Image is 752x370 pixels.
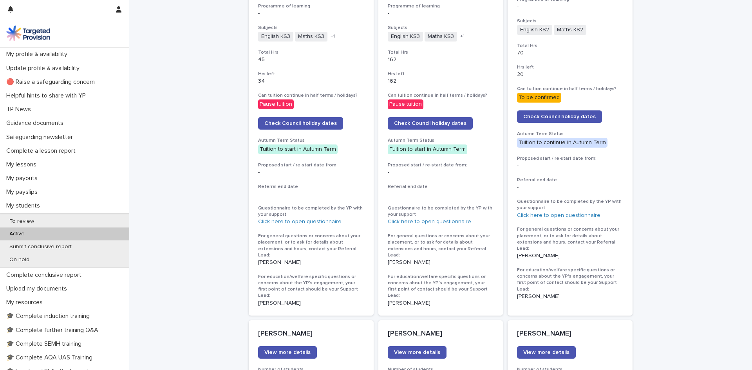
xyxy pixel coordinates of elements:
[394,350,440,355] span: View more details
[3,65,86,72] p: Update profile & availability
[295,32,327,42] span: Maths KS3
[3,78,101,86] p: 🔴 Raise a safeguarding concern
[388,191,494,197] p: -
[388,92,494,99] h3: Can tuition continue in half terms / holidays?
[3,119,70,127] p: Guidance documents
[258,71,364,77] h3: Hrs left
[517,155,623,162] h3: Proposed start / re-start date from:
[517,131,623,137] h3: Autumn Term Status
[388,233,494,258] h3: For general questions or concerns about your placement, or to ask for details about extensions an...
[517,293,623,300] p: [PERSON_NAME]
[460,34,465,39] span: + 1
[517,330,623,338] p: [PERSON_NAME]
[388,219,471,224] a: Click here to open questionnaire
[388,49,494,56] h3: Total Hrs
[258,233,364,258] h3: For general questions or concerns about your placement, or to ask for details about extensions an...
[258,169,364,176] p: -
[388,259,494,266] p: [PERSON_NAME]
[3,92,92,99] p: Helpful hints to share with YP
[388,184,494,190] h3: Referral end date
[388,3,494,9] h3: Programme of learning
[3,134,79,141] p: Safeguarding newsletter
[258,10,364,17] p: -
[517,177,623,183] h3: Referral end date
[517,162,623,169] p: -
[258,300,364,307] p: [PERSON_NAME]
[517,184,623,191] p: -
[258,346,317,359] a: View more details
[6,25,50,41] img: M5nRWzHhSzIhMunXDL62
[3,147,82,155] p: Complete a lesson report
[3,327,105,334] p: 🎓 Complete further training Q&A
[3,188,44,196] p: My payslips
[517,71,623,78] p: 20
[388,71,494,77] h3: Hrs left
[3,299,49,306] p: My resources
[3,161,43,168] p: My lessons
[258,274,364,299] h3: For education/welfare specific questions or concerns about the YP's engagement, your first point ...
[3,256,36,263] p: On hold
[554,25,586,35] span: Maths KS2
[264,350,311,355] span: View more details
[517,50,623,56] p: 70
[388,144,467,154] div: Tuition to start in Autumn Term
[258,162,364,168] h3: Proposed start / re-start date from:
[3,340,88,348] p: 🎓 Complete SEMH training
[331,34,335,39] span: + 1
[425,32,457,42] span: Maths KS3
[517,86,623,92] h3: Can tuition continue in half terms / holidays?
[388,169,494,176] p: -
[3,244,78,250] p: Submit conclusive report
[258,49,364,56] h3: Total Hrs
[258,205,364,218] h3: Questionnaire to be completed by the YP with your support
[258,330,364,338] p: [PERSON_NAME]
[264,121,337,126] span: Check Council holiday dates
[517,64,623,70] h3: Hrs left
[258,25,364,31] h3: Subjects
[517,226,623,252] h3: For general questions or concerns about your placement, or to ask for details about extensions an...
[258,219,342,224] a: Click here to open questionnaire
[258,137,364,144] h3: Autumn Term Status
[258,3,364,9] h3: Programme of learning
[388,330,494,338] p: [PERSON_NAME]
[388,99,423,109] div: Pause tuition
[517,213,600,218] a: Click here to open questionnaire
[523,350,569,355] span: View more details
[258,191,364,197] p: -
[3,106,37,113] p: TP News
[3,175,44,182] p: My payouts
[3,218,40,225] p: To review
[258,78,364,85] p: 34
[517,138,607,148] div: Tuition to continue in Autumn Term
[258,144,338,154] div: Tuition to start in Autumn Term
[3,271,88,279] p: Complete conclusive report
[517,346,576,359] a: View more details
[258,184,364,190] h3: Referral end date
[3,51,74,58] p: My profile & availability
[517,253,623,259] p: [PERSON_NAME]
[3,312,96,320] p: 🎓 Complete induction training
[388,78,494,85] p: 162
[388,32,423,42] span: English KS3
[517,18,623,24] h3: Subjects
[523,114,596,119] span: Check Council holiday dates
[388,56,494,63] p: 162
[517,110,602,123] a: Check Council holiday dates
[388,274,494,299] h3: For education/welfare specific questions or concerns about the YP's engagement, your first point ...
[258,92,364,99] h3: Can tuition continue in half terms / holidays?
[517,93,561,103] div: To be confirmed
[388,205,494,218] h3: Questionnaire to be completed by the YP with your support
[517,25,552,35] span: English KS2
[517,267,623,292] h3: For education/welfare specific questions or concerns about the YP's engagement, your first point ...
[258,259,364,266] p: [PERSON_NAME]
[388,300,494,307] p: [PERSON_NAME]
[3,285,73,292] p: Upload my documents
[394,121,466,126] span: Check Council holiday dates
[517,199,623,211] h3: Questionnaire to be completed by the YP with your support
[388,117,473,130] a: Check Council holiday dates
[388,10,494,17] p: -
[517,43,623,49] h3: Total Hrs
[258,56,364,63] p: 45
[258,117,343,130] a: Check Council holiday dates
[388,137,494,144] h3: Autumn Term Status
